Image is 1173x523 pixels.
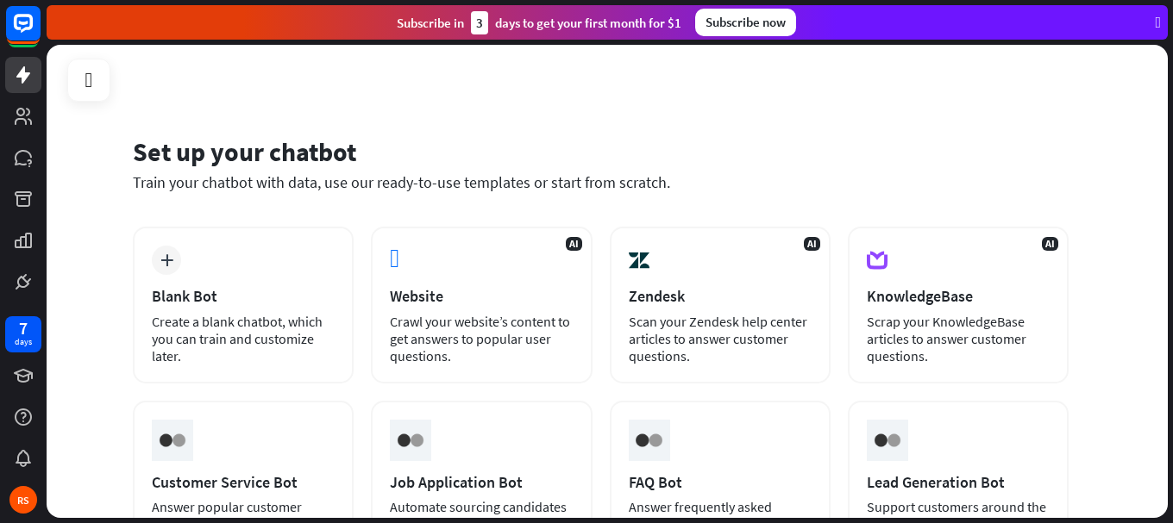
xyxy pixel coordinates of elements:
div: 3 [471,11,488,34]
div: 7 [19,321,28,336]
div: Subscribe now [695,9,796,36]
div: Subscribe in days to get your first month for $1 [397,11,681,34]
div: days [15,336,32,348]
a: 7 days [5,316,41,352]
div: RS [9,486,37,514]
